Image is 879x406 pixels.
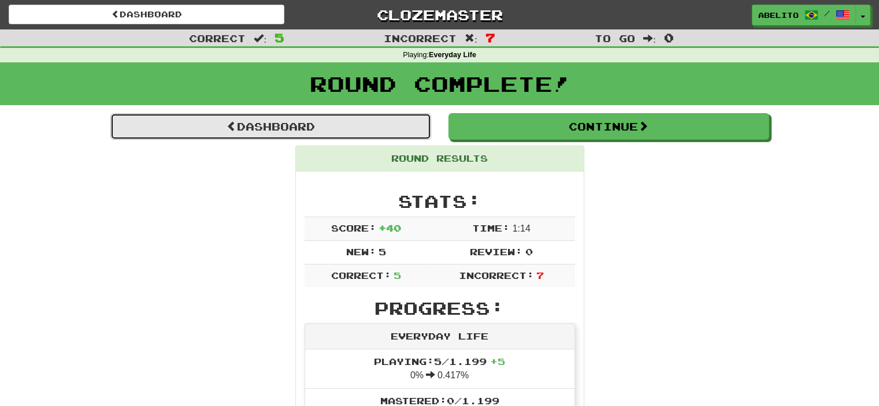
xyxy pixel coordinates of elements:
[374,356,505,367] span: Playing: 5 / 1.199
[305,192,575,211] h2: Stats:
[305,299,575,318] h2: Progress:
[758,10,799,20] span: abelito
[384,32,457,44] span: Incorrect
[429,51,476,59] strong: Everyday Life
[513,224,531,233] span: 1 : 14
[296,146,584,172] div: Round Results
[465,33,477,43] span: :
[394,270,401,281] span: 5
[4,72,875,95] h1: Round Complete!
[275,31,284,44] span: 5
[331,270,391,281] span: Correct:
[9,5,284,24] a: Dashboard
[485,31,495,44] span: 7
[379,222,401,233] span: + 40
[380,395,499,406] span: Mastered: 0 / 1.199
[331,222,376,233] span: Score:
[110,113,431,140] a: Dashboard
[189,32,246,44] span: Correct
[302,5,577,25] a: Clozemaster
[379,246,386,257] span: 5
[472,222,510,233] span: Time:
[254,33,266,43] span: :
[536,270,544,281] span: 7
[664,31,674,44] span: 0
[525,246,533,257] span: 0
[448,113,769,140] button: Continue
[305,324,574,349] div: Everyday Life
[470,246,522,257] span: Review:
[595,32,635,44] span: To go
[459,270,534,281] span: Incorrect:
[752,5,856,25] a: abelito /
[305,349,574,389] li: 0% 0.417%
[643,33,656,43] span: :
[824,9,830,17] span: /
[490,356,505,367] span: + 5
[346,246,376,257] span: New:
